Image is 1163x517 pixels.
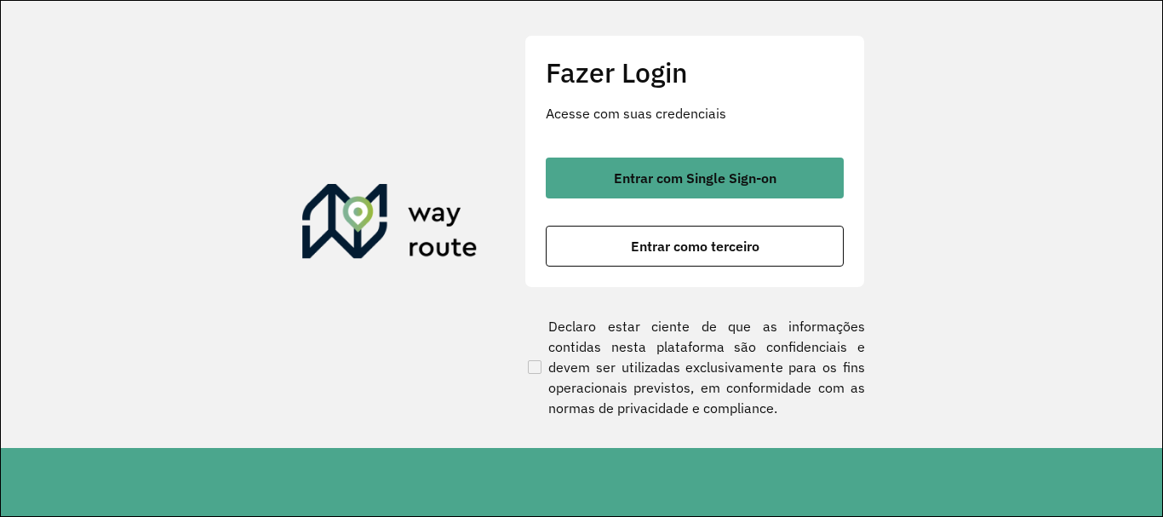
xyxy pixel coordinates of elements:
button: button [546,158,844,198]
h2: Fazer Login [546,56,844,89]
span: Entrar como terceiro [631,239,759,253]
img: Roteirizador AmbevTech [302,184,478,266]
label: Declaro estar ciente de que as informações contidas nesta plataforma são confidenciais e devem se... [524,316,865,418]
p: Acesse com suas credenciais [546,103,844,124]
span: Entrar com Single Sign-on [614,171,776,185]
button: button [546,226,844,267]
